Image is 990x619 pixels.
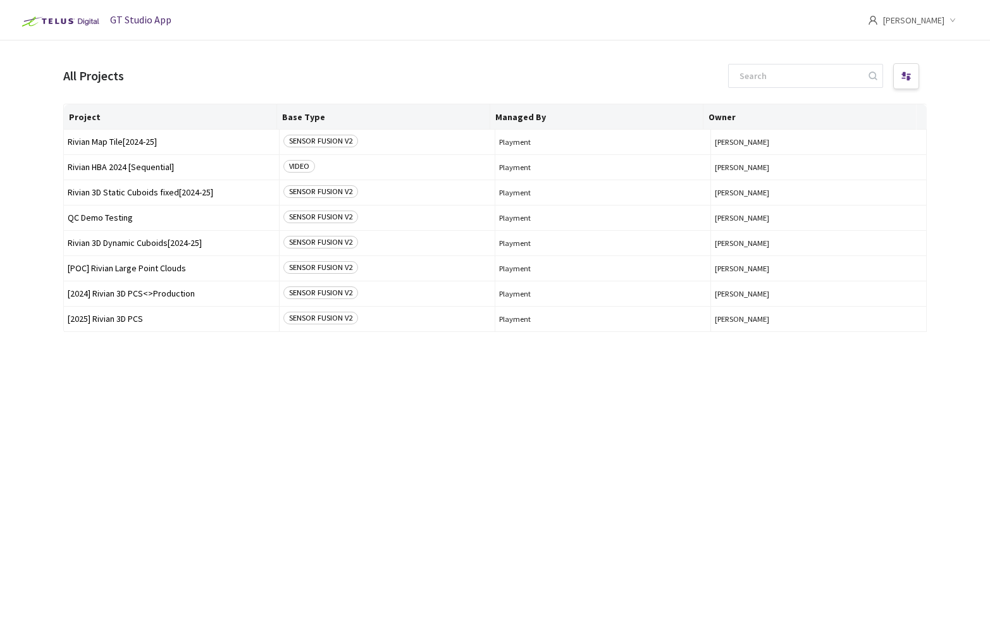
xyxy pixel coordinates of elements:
span: QC Demo Testing [68,213,275,223]
th: Project [64,104,277,130]
span: Rivian 3D Static Cuboids fixed[2024-25] [68,188,275,197]
input: Search [732,64,867,87]
span: SENSOR FUSION V2 [283,312,358,324]
span: GT Studio App [110,13,171,26]
span: Rivian Map Tile[2024-25] [68,137,275,147]
button: [PERSON_NAME] [715,162,922,172]
span: Playment [499,264,707,273]
th: Managed By [490,104,703,130]
button: [PERSON_NAME] [715,137,922,147]
span: SENSOR FUSION V2 [283,135,358,147]
span: down [950,17,956,23]
span: Rivian HBA 2024 [Sequential] [68,162,275,172]
span: [POC] Rivian Large Point Clouds [68,264,275,273]
button: [PERSON_NAME] [715,188,922,197]
span: Playment [499,188,707,197]
button: [PERSON_NAME] [715,238,922,248]
span: user [868,15,878,25]
button: [PERSON_NAME] [715,314,922,324]
span: VIDEO [283,160,315,173]
button: [PERSON_NAME] [715,289,922,298]
th: Base Type [277,104,490,130]
img: Telus [15,11,103,32]
span: Rivian 3D Dynamic Cuboids[2024-25] [68,238,275,248]
button: [PERSON_NAME] [715,213,922,223]
div: All Projects [63,66,124,85]
span: SENSOR FUSION V2 [283,185,358,198]
span: SENSOR FUSION V2 [283,261,358,274]
span: Playment [499,162,707,172]
span: [2024] Rivian 3D PCS<>Production [68,289,275,298]
span: SENSOR FUSION V2 [283,211,358,223]
span: SENSOR FUSION V2 [283,286,358,299]
span: Playment [499,238,707,248]
span: Playment [499,213,707,223]
button: [PERSON_NAME] [715,264,922,273]
span: [2025] Rivian 3D PCS [68,314,275,324]
span: Playment [499,137,707,147]
span: SENSOR FUSION V2 [283,236,358,248]
span: Playment [499,314,707,324]
span: Playment [499,289,707,298]
th: Owner [703,104,917,130]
